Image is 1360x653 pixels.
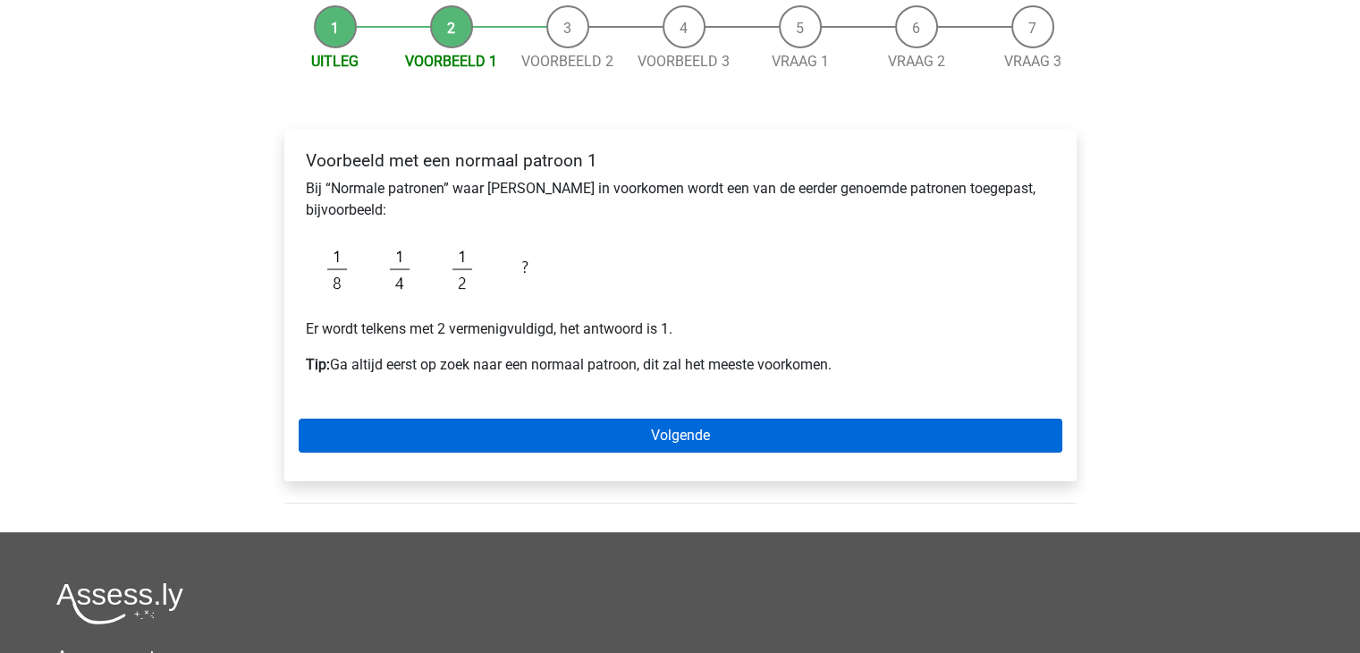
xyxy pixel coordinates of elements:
[311,53,359,70] a: Uitleg
[306,235,556,304] img: Fractions_example_1.png
[306,356,330,373] b: Tip:
[521,53,613,70] a: Voorbeeld 2
[888,53,945,70] a: Vraag 2
[306,178,1055,221] p: Bij “Normale patronen” waar [PERSON_NAME] in voorkomen wordt een van de eerder genoemde patronen ...
[638,53,730,70] a: Voorbeeld 3
[1004,53,1061,70] a: Vraag 3
[306,354,1055,376] p: Ga altijd eerst op zoek naar een normaal patroon, dit zal het meeste voorkomen.
[772,53,829,70] a: Vraag 1
[299,419,1062,453] a: Volgende
[306,318,1055,340] p: Er wordt telkens met 2 vermenigvuldigd, het antwoord is 1.
[405,53,497,70] a: Voorbeeld 1
[306,150,1055,171] h4: Voorbeeld met een normaal patroon 1
[56,582,183,624] img: Assessly logo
